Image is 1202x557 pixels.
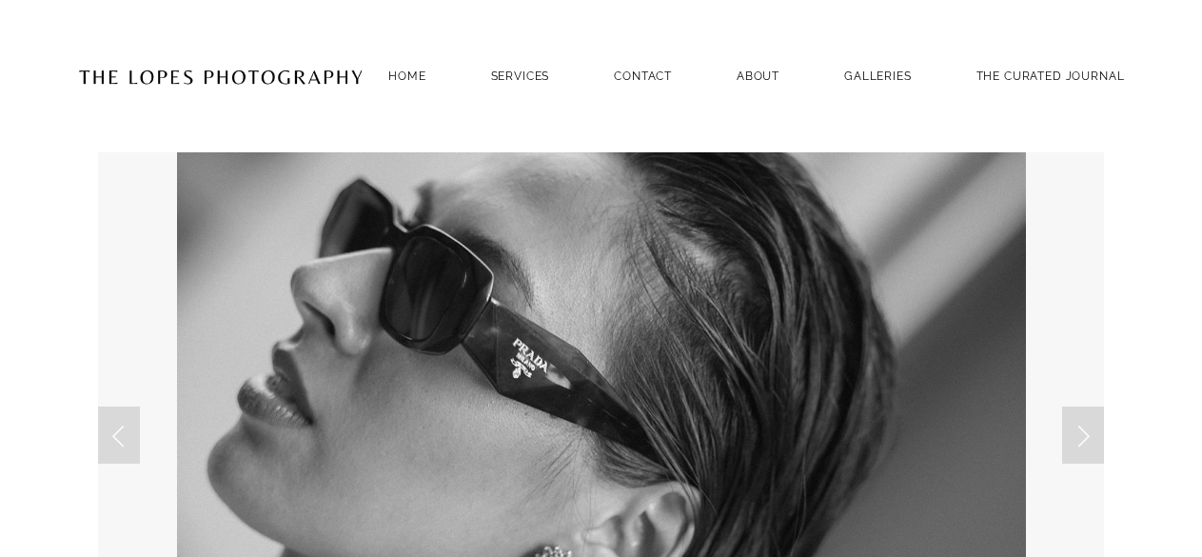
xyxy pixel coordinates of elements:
[614,63,672,89] a: Contact
[976,63,1125,89] a: THE CURATED JOURNAL
[491,70,550,83] a: SERVICES
[737,63,779,89] a: ABOUT
[78,30,364,123] img: Portugal Wedding Photographer | The Lopes Photography
[98,407,140,464] a: Previous Slide
[388,63,425,89] a: Home
[844,63,912,89] a: GALLERIES
[1062,407,1104,464] a: Next Slide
